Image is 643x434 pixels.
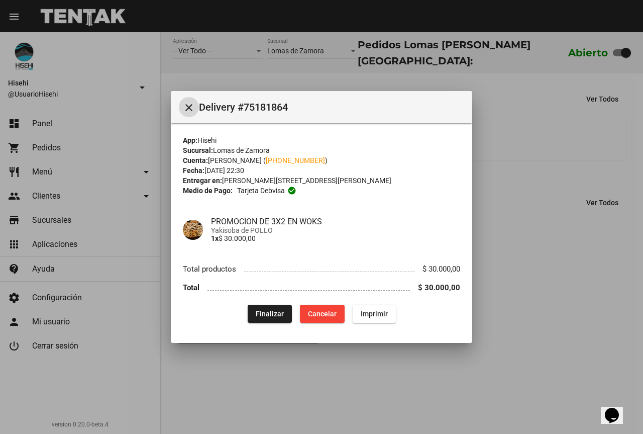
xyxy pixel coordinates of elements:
[179,97,199,117] button: Cerrar
[211,217,460,226] h4: PROMOCION DE 3X2 EN WOKS
[183,220,203,240] img: 975b8145-67bb-4081-9ec6-7530a4e40487.jpg
[211,226,460,234] span: Yakisoba de POLLO
[183,177,222,185] strong: Entregar en:
[248,305,292,323] button: Finalizar
[183,279,460,297] li: Total $ 30.000,00
[183,136,197,144] strong: App:
[183,156,208,164] strong: Cuenta:
[237,186,285,196] span: Tarjeta debvisa
[183,135,460,145] div: Hisehi
[211,234,460,242] p: $ 30.000,00
[287,186,296,195] mat-icon: check_circle
[183,165,460,176] div: [DATE] 22:30
[199,99,464,115] span: Delivery #75181864
[353,305,396,323] button: Imprimir
[183,102,195,114] mat-icon: Cerrar
[300,305,345,323] button: Cancelar
[183,176,460,186] div: [PERSON_NAME][STREET_ADDRESS][PERSON_NAME]
[183,146,213,154] strong: Sucursal:
[183,260,460,279] li: Total productos $ 30.000,00
[183,166,204,175] strong: Fecha:
[256,310,284,318] span: Finalizar
[308,310,337,318] span: Cancelar
[266,156,325,164] a: [PHONE_NUMBER]
[183,186,233,196] strong: Medio de Pago:
[361,310,388,318] span: Imprimir
[601,394,633,424] iframe: chat widget
[183,155,460,165] div: [PERSON_NAME] ( )
[211,234,219,242] b: 1x
[183,145,460,155] div: Lomas de Zamora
